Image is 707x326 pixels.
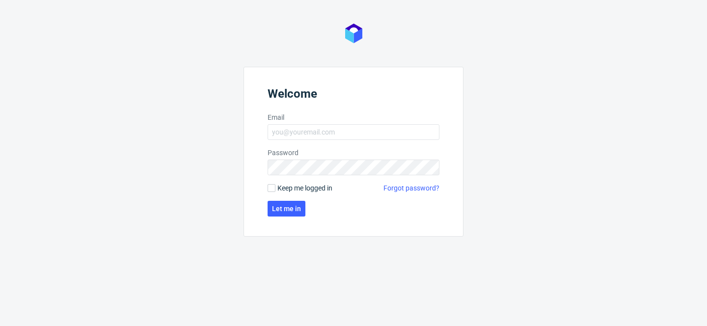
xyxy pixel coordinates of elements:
label: Email [268,112,439,122]
button: Let me in [268,201,305,217]
span: Keep me logged in [277,183,332,193]
input: you@youremail.com [268,124,439,140]
header: Welcome [268,87,439,105]
span: Let me in [272,205,301,212]
a: Forgot password? [383,183,439,193]
label: Password [268,148,439,158]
